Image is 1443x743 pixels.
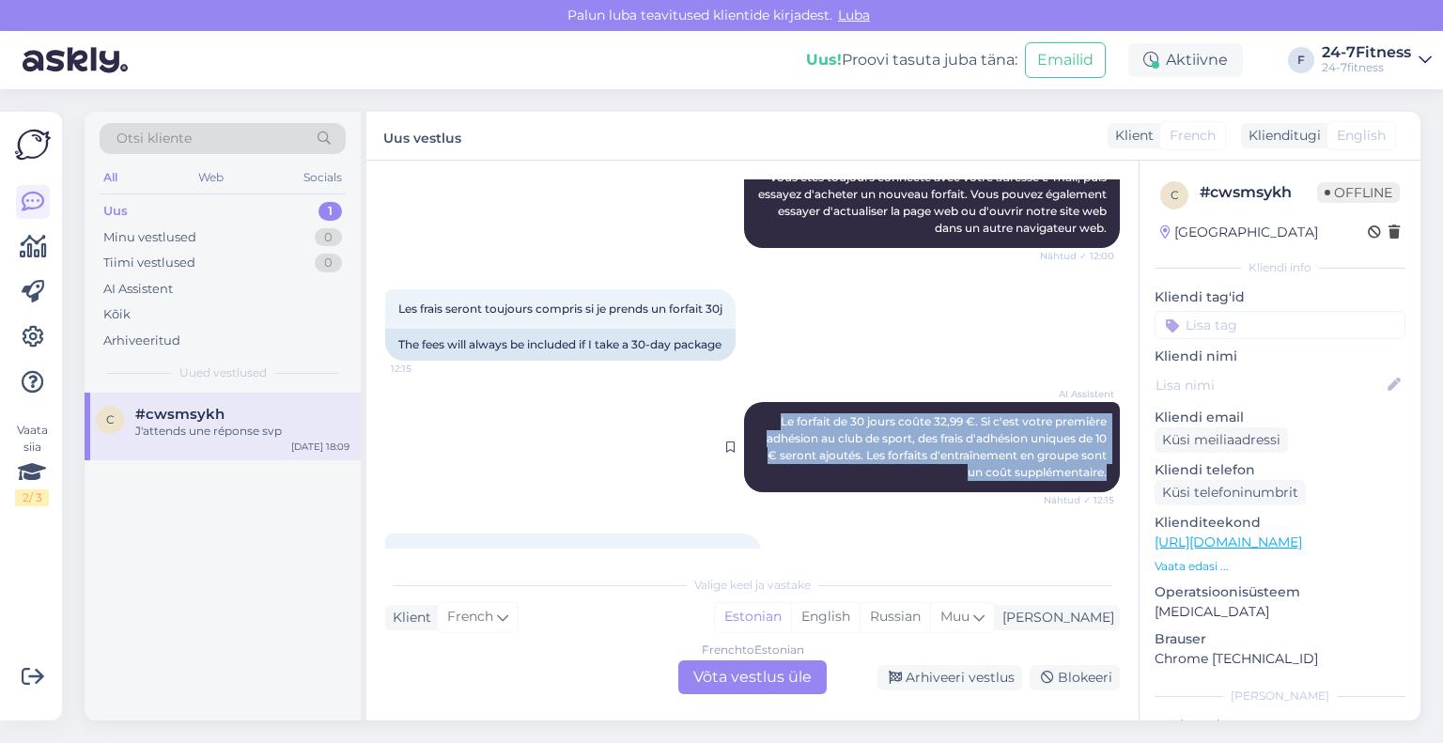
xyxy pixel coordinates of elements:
p: Operatsioonisüsteem [1155,582,1405,602]
span: Les frais seront toujours compris si je prends un forfait 30j [398,302,722,316]
div: Klient [1108,126,1154,146]
div: Russian [860,603,930,631]
div: Arhiveeri vestlus [877,665,1022,690]
div: [GEOGRAPHIC_DATA] [1160,223,1318,242]
span: Offline [1317,182,1400,203]
div: Blokeeri [1030,665,1120,690]
p: Kliendi email [1155,408,1405,427]
span: Nähtud ✓ 12:15 [1044,493,1114,507]
p: [MEDICAL_DATA] [1155,602,1405,622]
div: Valige keel ja vastake [385,577,1120,594]
span: English [1337,126,1386,146]
div: Küsi telefoninumbrit [1155,480,1306,505]
div: 0 [315,228,342,247]
input: Lisa tag [1155,311,1405,339]
p: Brauser [1155,629,1405,649]
span: French [1170,126,1216,146]
p: Kliendi telefon [1155,460,1405,480]
span: Otsi kliente [116,129,192,148]
div: 1 [318,202,342,221]
p: Kliendi tag'id [1155,287,1405,307]
p: Chrome [TECHNICAL_ID] [1155,649,1405,669]
div: English [791,603,860,631]
span: Nähtud ✓ 12:00 [1040,249,1114,263]
a: [URL][DOMAIN_NAME] [1155,534,1302,550]
div: Võta vestlus üle [678,660,827,694]
input: Lisa nimi [1156,375,1384,395]
p: Märkmed [1155,716,1405,735]
div: Arhiveeritud [103,332,180,350]
div: Aktiivne [1128,43,1243,77]
span: #cwsmsykh [135,406,225,423]
div: # cwsmsykh [1200,181,1317,204]
div: [PERSON_NAME] [995,608,1114,627]
span: Uued vestlused [179,364,267,381]
p: Kliendi nimi [1155,347,1405,366]
div: Proovi tasuta juba täna: [806,49,1017,71]
div: French to Estonian [702,642,804,658]
span: AI Assistent [1044,387,1114,401]
button: Emailid [1025,42,1106,78]
div: Klient [385,608,431,627]
span: Donc si je reprends un forfait de 30 jours je n'ai plus a payer les 10e [398,546,734,577]
div: 2 / 3 [15,489,49,506]
span: Muu [940,608,970,625]
div: All [100,165,121,190]
b: Uus! [806,51,842,69]
p: Vaata edasi ... [1155,558,1405,575]
div: Vaata siia [15,422,49,506]
div: J'attends une réponse svp [135,423,349,440]
div: Socials [300,165,346,190]
span: French [447,607,493,627]
div: 24-7fitness [1322,60,1411,75]
div: AI Assistent [103,280,173,299]
div: Uus [103,202,128,221]
div: Estonian [715,603,791,631]
div: Tiimi vestlused [103,254,195,272]
a: 24-7Fitness24-7fitness [1322,45,1432,75]
div: 0 [315,254,342,272]
span: Luba [832,7,876,23]
div: [PERSON_NAME] [1155,688,1405,704]
div: The fees will always be included if I take a 30-day package [385,329,736,361]
div: Web [194,165,227,190]
div: [DATE] 18:09 [291,440,349,454]
label: Uus vestlus [383,123,461,148]
div: Kõik [103,305,131,324]
div: Minu vestlused [103,228,196,247]
span: 12:15 [391,362,461,376]
span: Le forfait de 30 jours coûte 32,99 €. Si c'est votre première adhésion au club de sport, des frai... [767,414,1109,479]
div: F [1288,47,1314,73]
span: c [106,412,115,426]
p: Klienditeekond [1155,513,1405,533]
img: Askly Logo [15,127,51,163]
div: Klienditugi [1241,126,1321,146]
div: Kliendi info [1155,259,1405,276]
span: c [1171,188,1179,202]
div: 24-7Fitness [1322,45,1411,60]
div: Küsi meiliaadressi [1155,427,1288,453]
